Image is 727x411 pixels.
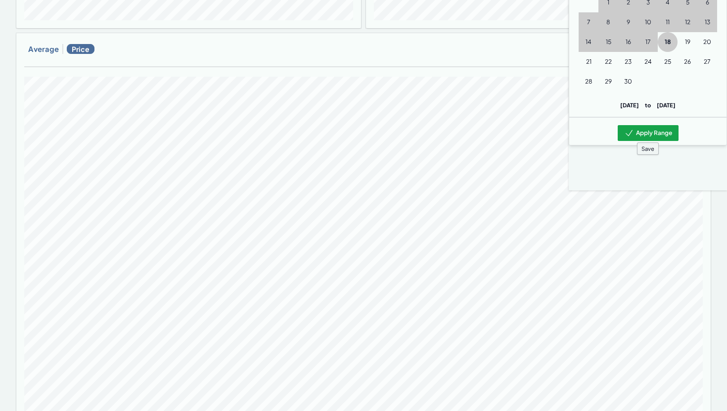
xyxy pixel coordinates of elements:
button: Apply Range [618,125,679,141]
span: 18 [665,38,671,46]
span: 15 [606,38,611,46]
span: 8 [606,18,610,26]
span: 7 [587,18,591,26]
span: 13 [705,18,710,26]
span: 14 [586,38,591,46]
p: [DATE] [DATE] [579,101,717,109]
span: 9 [627,18,630,26]
span: 22 [605,58,612,66]
span: 10 [645,18,651,26]
span: 17 [645,38,651,46]
span: 20 [703,38,711,46]
span: 23 [625,58,632,66]
span: 12 [685,18,690,26]
h3: Average [28,44,59,54]
span: 25 [664,58,671,66]
span: 11 [666,18,670,26]
span: 28 [585,78,592,86]
span: 26 [684,58,691,66]
span: 29 [605,78,612,86]
span: 21 [586,58,591,66]
span: Price [67,44,94,54]
span: 19 [685,38,690,46]
span: to [639,101,657,108]
span: 16 [626,38,631,46]
span: 24 [644,58,652,66]
span: 30 [624,78,632,86]
span: 27 [704,58,711,66]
